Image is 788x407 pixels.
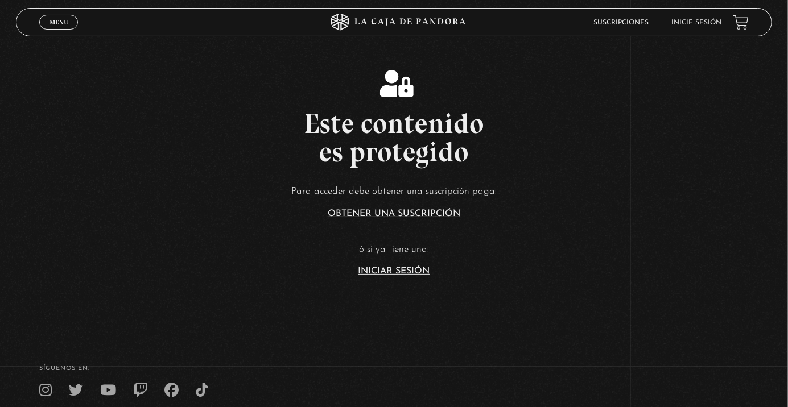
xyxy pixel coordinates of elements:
[733,15,749,30] a: View your shopping cart
[49,19,68,26] span: Menu
[672,19,722,26] a: Inicie sesión
[39,366,749,372] h4: SÍguenos en:
[46,28,72,36] span: Cerrar
[594,19,649,26] a: Suscripciones
[328,209,460,218] a: Obtener una suscripción
[358,267,430,276] a: Iniciar Sesión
